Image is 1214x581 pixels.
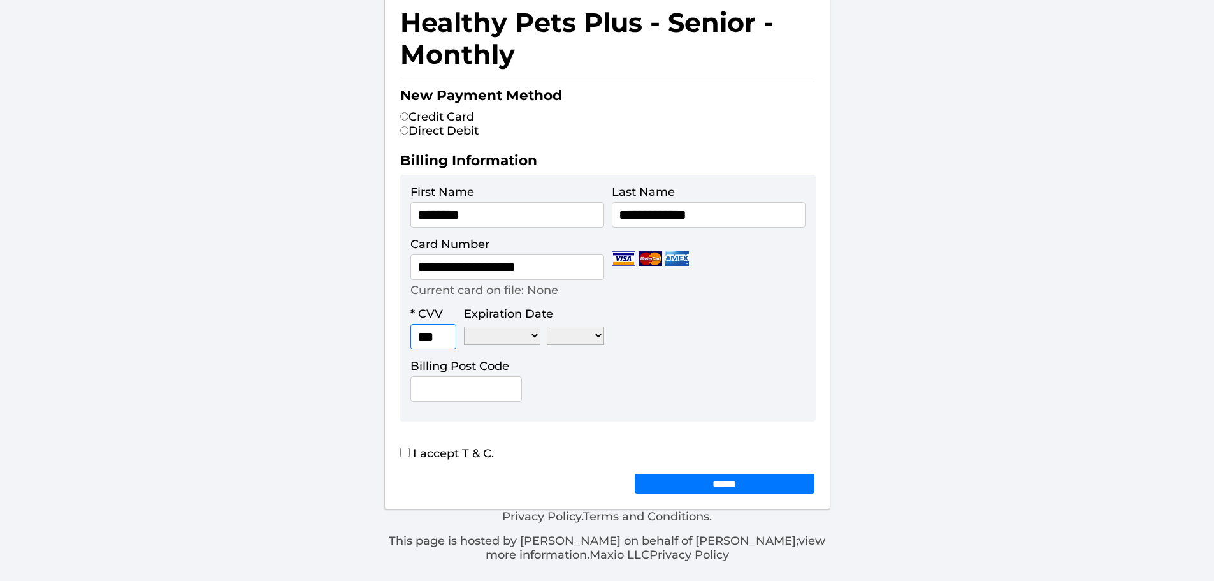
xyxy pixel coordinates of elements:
label: Credit Card [400,110,474,124]
p: Current card on file: None [410,283,558,297]
img: Amex [665,251,689,266]
label: Card Number [410,237,489,251]
a: Privacy Policy [649,548,729,562]
h2: Billing Information [400,152,814,175]
label: Direct Debit [400,124,479,138]
label: I accept T & C. [400,446,494,460]
label: First Name [410,185,474,199]
input: Credit Card [400,112,408,121]
a: Terms and Conditions [583,510,709,524]
input: I accept T & C. [400,448,410,457]
img: Mastercard [639,251,662,266]
a: view more information. [486,534,826,562]
h2: New Payment Method [400,87,814,110]
label: Expiration Date [464,307,553,321]
p: This page is hosted by [PERSON_NAME] on behalf of [PERSON_NAME]; Maxio LLC [384,534,830,562]
img: Visa [612,251,635,266]
label: * CVV [410,307,443,321]
input: Direct Debit [400,126,408,135]
label: Billing Post Code [410,359,509,373]
a: Privacy Policy [502,510,581,524]
div: . . [384,510,830,562]
label: Last Name [612,185,675,199]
